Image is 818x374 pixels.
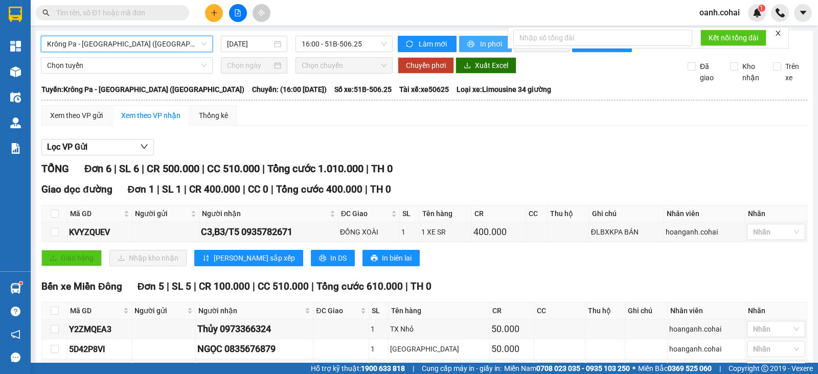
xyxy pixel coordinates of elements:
[10,66,21,77] img: warehouse-icon
[700,30,766,46] button: Kết nối tổng đài
[69,226,130,239] div: KVYZQUEV
[199,110,228,121] div: Thống kê
[41,139,154,155] button: Lọc VP Gửi
[69,343,130,356] div: 5D42P8VI
[669,323,743,335] div: hoanganh.cohai
[189,183,240,195] span: CR 400.000
[490,302,534,319] th: CR
[467,40,476,49] span: printer
[10,143,21,154] img: solution-icon
[172,280,191,292] span: SL 5
[67,319,132,339] td: Y2ZMQEA3
[585,302,625,319] th: Thu hộ
[480,38,504,50] span: In phơi
[276,183,362,195] span: Tổng cước 400.000
[691,6,748,19] span: oanh.cohai
[419,38,448,50] span: Làm mới
[10,92,21,103] img: warehouse-icon
[201,225,336,239] div: C3,B3/T5 0935782671
[135,208,189,219] span: Người gửi
[382,252,412,264] span: In biên lai
[738,61,765,83] span: Kho nhận
[211,9,218,16] span: plus
[761,365,768,372] span: copyright
[243,183,245,195] span: |
[114,162,117,175] span: |
[548,205,589,222] th: Thu hộ
[776,8,785,17] img: phone-icon
[760,5,763,12] span: 1
[202,162,204,175] span: |
[47,58,207,73] span: Chọn tuyến
[10,118,21,128] img: warehouse-icon
[197,342,311,356] div: NGỌC 0835676879
[302,36,386,52] span: 16:00 - 51B-506.25
[69,323,130,336] div: Y2ZMQEA3
[214,252,295,264] span: [PERSON_NAME] sắp xếp
[341,208,389,219] span: ĐC Giao
[456,57,516,74] button: downloadXuất Excel
[19,282,22,285] sup: 1
[316,305,358,316] span: ĐC Giao
[491,342,532,356] div: 50.000
[668,302,745,319] th: Nhân viên
[370,183,391,195] span: TH 0
[422,363,502,374] span: Cung cấp máy in - giấy in:
[390,343,488,355] div: [GEOGRAPHIC_DATA]
[405,280,408,292] span: |
[207,162,260,175] span: CC 510.000
[696,61,722,83] span: Đã giao
[781,61,808,83] span: Trên xe
[330,252,347,264] span: In DS
[258,9,265,16] span: aim
[411,280,431,292] span: TH 0
[258,280,309,292] span: CC 510.000
[41,162,69,175] span: TỔNG
[371,254,378,263] span: printer
[140,143,148,151] span: down
[121,110,180,121] div: Xem theo VP nhận
[119,162,139,175] span: SL 6
[67,339,132,359] td: 5D42P8VI
[199,280,250,292] span: CR 100.000
[10,283,21,294] img: warehouse-icon
[526,205,548,222] th: CC
[775,30,782,37] span: close
[398,36,457,52] button: syncLàm mới
[668,364,712,372] strong: 0369 525 060
[229,4,247,22] button: file-add
[371,343,387,355] div: 1
[47,141,87,153] span: Lọc VP Gửi
[202,254,210,263] span: sort-ascending
[748,208,804,219] div: Nhãn
[799,8,808,17] span: caret-down
[162,183,181,195] span: SL 1
[534,302,585,319] th: CC
[400,205,420,222] th: SL
[47,36,207,52] span: Krông Pa - Sài Gòn (Uar)
[142,162,144,175] span: |
[41,280,122,292] span: Bến xe Miền Đông
[413,363,414,374] span: |
[252,84,327,95] span: Chuyến: (16:00 [DATE])
[316,280,403,292] span: Tổng cước 610.000
[472,205,526,222] th: CR
[362,250,420,266] button: printerIn biên lai
[536,364,630,372] strong: 0708 023 035 - 0935 103 250
[253,4,270,22] button: aim
[589,205,664,222] th: Ghi chú
[302,58,386,73] span: Chọn chuyến
[365,183,368,195] span: |
[41,85,244,93] b: Tuyến: Krông Pa - [GEOGRAPHIC_DATA] ([GEOGRAPHIC_DATA])
[84,162,111,175] span: Đơn 6
[504,363,630,374] span: Miền Nam
[666,226,743,238] div: hoanganh.cohai
[157,183,160,195] span: |
[227,60,272,71] input: Chọn ngày
[197,322,311,336] div: Thủy 0973366324
[389,302,490,319] th: Tên hàng
[401,226,418,238] div: 1
[10,41,21,52] img: dashboard-icon
[56,7,177,18] input: Tìm tên, số ĐT hoặc mã đơn
[271,183,274,195] span: |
